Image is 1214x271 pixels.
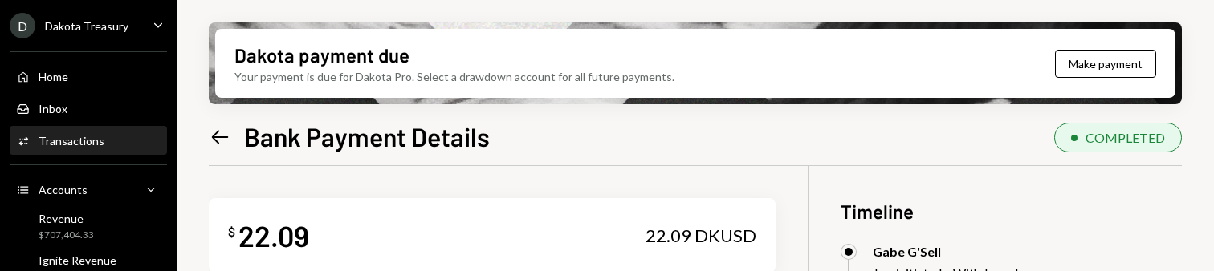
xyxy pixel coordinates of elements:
a: Revenue$707,404.33 [10,207,167,245]
div: Ignite Revenue [39,253,116,267]
div: COMPLETED [1086,130,1165,145]
div: 22.09 [238,217,309,253]
div: Inbox [39,102,67,115]
a: Accounts [10,175,167,204]
h3: Timeline [841,198,1182,224]
a: Transactions [10,126,167,155]
div: Home [39,70,68,83]
a: Inbox [10,94,167,123]
div: Transactions [39,134,104,148]
div: Dakota Treasury [45,19,128,33]
div: $707,404.33 [39,229,94,242]
h1: Bank Payment Details [244,120,490,152]
div: $ [228,224,235,240]
a: Home [10,62,167,91]
div: Accounts [39,183,88,196]
div: Revenue [39,212,94,225]
div: D [10,13,35,38]
div: Gabe G'Sell [873,244,1018,259]
button: Make payment [1055,50,1156,78]
div: Dakota payment due [234,42,409,68]
div: 22.09 DKUSD [646,224,756,247]
div: Your payment is due for Dakota Pro. Select a drawdown account for all future payments. [234,68,674,85]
